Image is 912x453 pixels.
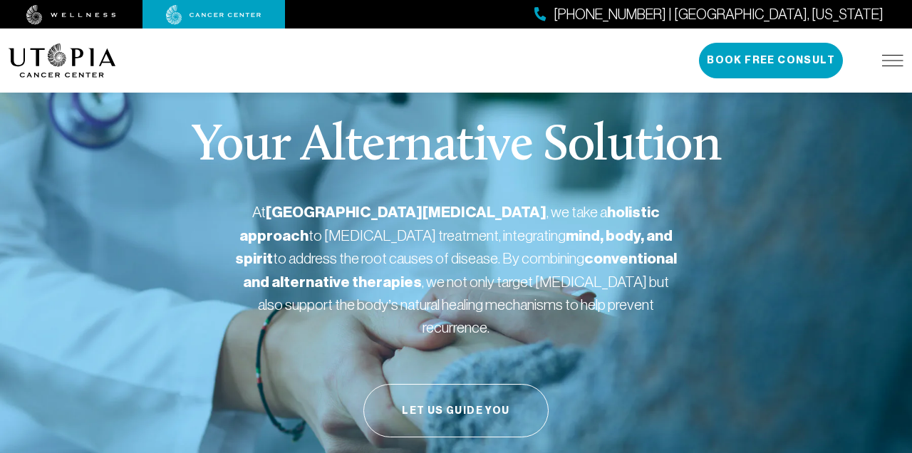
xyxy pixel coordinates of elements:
img: icon-hamburger [882,55,903,66]
img: wellness [26,5,116,25]
span: [PHONE_NUMBER] | [GEOGRAPHIC_DATA], [US_STATE] [554,4,883,25]
img: logo [9,43,116,78]
strong: holistic approach [239,203,660,245]
a: [PHONE_NUMBER] | [GEOGRAPHIC_DATA], [US_STATE] [534,4,883,25]
p: Your Alternative Solution [191,121,720,172]
img: cancer center [166,5,261,25]
button: Book Free Consult [699,43,843,78]
strong: conventional and alternative therapies [243,249,677,291]
strong: [GEOGRAPHIC_DATA][MEDICAL_DATA] [266,203,546,222]
button: Let Us Guide You [363,384,549,437]
p: At , we take a to [MEDICAL_DATA] treatment, integrating to address the root causes of disease. By... [235,201,677,338]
